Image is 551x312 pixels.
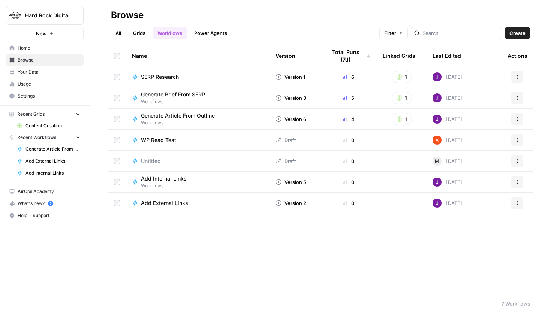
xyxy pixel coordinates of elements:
[433,136,442,145] img: cje7zb9ux0f2nqyv5qqgv3u0jxek
[326,115,371,123] div: 4
[141,73,179,81] span: SERP Research
[433,199,442,208] img: nj1ssy6o3lyd6ijko0eoja4aphzn
[6,6,84,25] button: Workspace: Hard Rock Digital
[326,45,371,66] div: Total Runs (7d)
[132,175,264,189] a: Add Internal LinksWorkflows
[132,199,264,207] a: Add External Links
[18,212,80,219] span: Help + Support
[17,111,45,118] span: Recent Grids
[141,199,188,207] span: Add External Links
[141,91,205,98] span: Generate Brief From SERP
[505,27,530,39] button: Create
[384,29,396,37] span: Filter
[275,157,296,165] div: Draft
[392,71,412,83] button: 1
[25,158,80,164] span: Add External Links
[433,93,462,102] div: [DATE]
[433,136,462,145] div: [DATE]
[25,170,80,176] span: Add Internal Links
[111,9,144,21] div: Browse
[383,45,415,66] div: Linked Grids
[14,155,84,167] a: Add External Links
[14,143,84,155] a: Generate Article From Outline
[49,202,51,205] text: 5
[508,45,527,66] div: Actions
[502,300,530,307] div: 7 Workflows
[509,29,526,37] span: Create
[392,113,412,125] button: 1
[6,66,84,78] a: Your Data
[14,120,84,132] a: Content Creation
[275,73,305,81] div: Version 1
[6,109,84,120] button: Recent Grids
[435,157,439,165] span: M
[153,27,187,39] a: Workflows
[141,182,193,189] span: Workflows
[18,69,80,75] span: Your Data
[190,27,232,39] a: Power Agents
[6,197,84,210] button: What's new? 5
[36,30,47,37] span: New
[275,136,296,144] div: Draft
[275,45,295,66] div: Version
[48,201,53,206] a: 5
[275,178,306,186] div: Version 5
[326,199,371,207] div: 0
[326,157,371,165] div: 0
[25,12,70,19] span: Hard Rock Digital
[433,178,442,187] img: nj1ssy6o3lyd6ijko0eoja4aphzn
[18,45,80,51] span: Home
[6,185,84,197] a: AirOps Academy
[17,134,56,141] span: Recent Workflows
[132,112,264,126] a: Generate Article From OutlineWorkflows
[392,92,412,104] button: 1
[6,210,84,222] button: Help + Support
[275,115,306,123] div: Version 6
[6,132,84,143] button: Recent Workflows
[433,178,462,187] div: [DATE]
[132,45,264,66] div: Name
[433,199,462,208] div: [DATE]
[14,167,84,179] a: Add Internal Links
[6,78,84,90] a: Usage
[275,199,306,207] div: Version 2
[433,72,462,81] div: [DATE]
[433,157,462,166] div: [DATE]
[132,157,264,165] a: Untitled
[6,90,84,102] a: Settings
[132,73,264,81] a: SERP Research
[141,112,215,119] span: Generate Article From Outline
[326,136,371,144] div: 0
[275,94,306,102] div: Version 3
[433,115,442,124] img: nj1ssy6o3lyd6ijko0eoja4aphzn
[141,136,176,144] span: WP Read Test
[433,93,442,102] img: nj1ssy6o3lyd6ijko0eoja4aphzn
[141,175,187,182] span: Add Internal Links
[6,28,84,39] button: New
[129,27,150,39] a: Grids
[433,72,442,81] img: nj1ssy6o3lyd6ijko0eoja4aphzn
[18,188,80,195] span: AirOps Academy
[379,27,408,39] button: Filter
[422,29,499,37] input: Search
[18,93,80,99] span: Settings
[18,81,80,87] span: Usage
[132,136,264,144] a: WP Read Test
[326,178,371,186] div: 0
[6,42,84,54] a: Home
[25,146,80,152] span: Generate Article From Outline
[141,157,161,165] span: Untitled
[132,91,264,105] a: Generate Brief From SERPWorkflows
[111,27,126,39] a: All
[141,98,211,105] span: Workflows
[433,45,461,66] div: Last Edited
[6,54,84,66] a: Browse
[326,94,371,102] div: 5
[25,122,80,129] span: Content Creation
[141,119,221,126] span: Workflows
[326,73,371,81] div: 6
[9,9,22,22] img: Hard Rock Digital Logo
[18,57,80,63] span: Browse
[433,115,462,124] div: [DATE]
[6,198,83,209] div: What's new?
